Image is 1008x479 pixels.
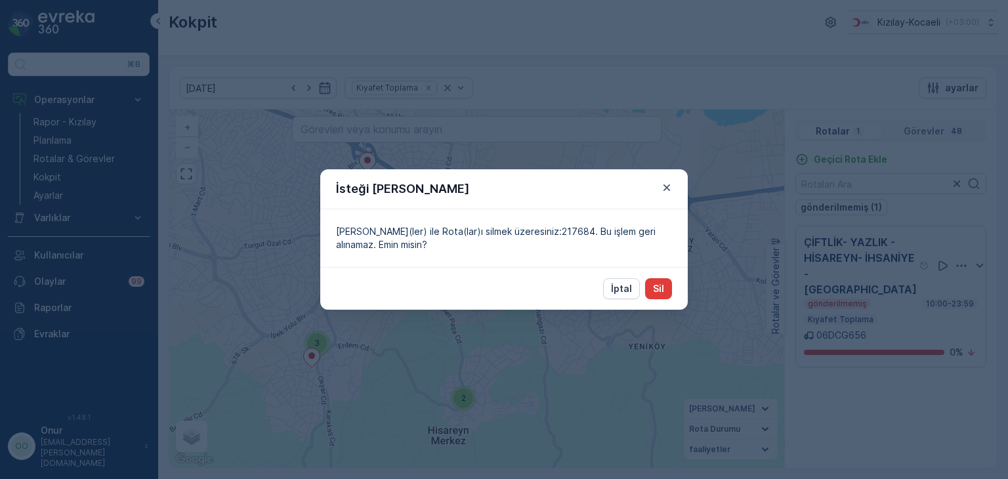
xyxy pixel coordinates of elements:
p: [PERSON_NAME](ler) ile Rota(lar)ı silmek üzeresiniz:217684. Bu işlem geri alınamaz. Emin misin? [336,225,672,251]
p: İptal [611,282,632,295]
button: Sil [645,278,672,299]
p: Sil [653,282,664,295]
p: İsteği [PERSON_NAME] [336,180,469,198]
button: İptal [603,278,640,299]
